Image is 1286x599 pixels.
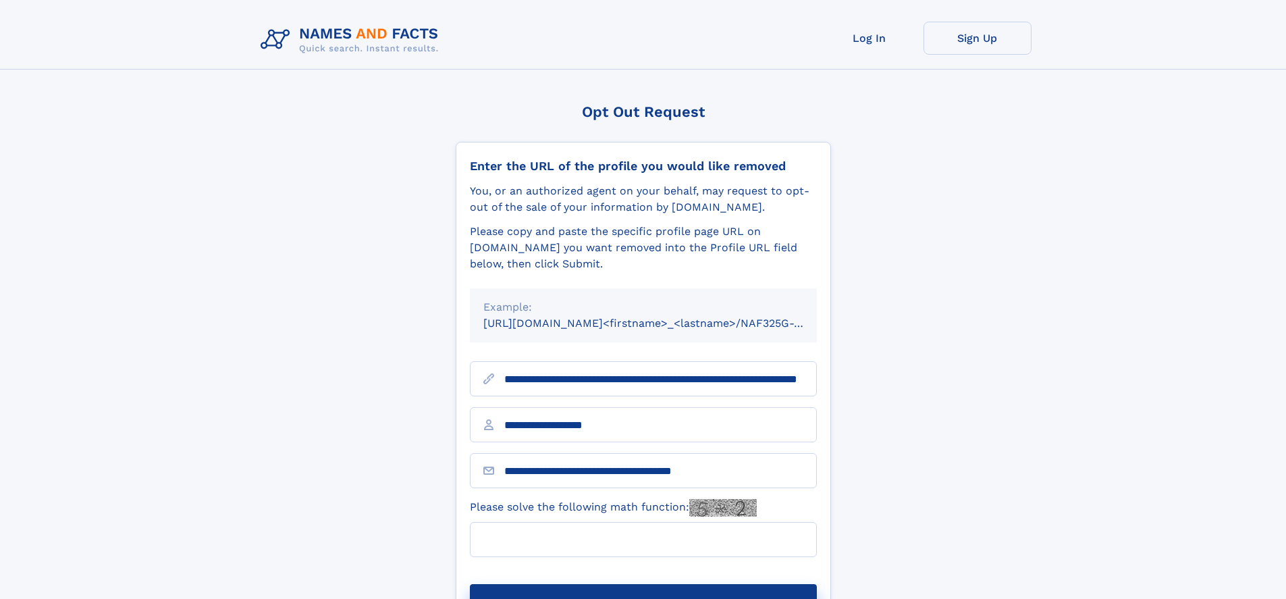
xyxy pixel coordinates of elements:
small: [URL][DOMAIN_NAME]<firstname>_<lastname>/NAF325G-xxxxxxxx [483,317,842,330]
div: Opt Out Request [456,103,831,120]
img: Logo Names and Facts [255,22,450,58]
div: Enter the URL of the profile you would like removed [470,159,817,174]
a: Sign Up [923,22,1032,55]
div: Example: [483,299,803,315]
label: Please solve the following math function: [470,499,757,517]
a: Log In [815,22,923,55]
div: You, or an authorized agent on your behalf, may request to opt-out of the sale of your informatio... [470,183,817,215]
div: Please copy and paste the specific profile page URL on [DOMAIN_NAME] you want removed into the Pr... [470,224,817,272]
